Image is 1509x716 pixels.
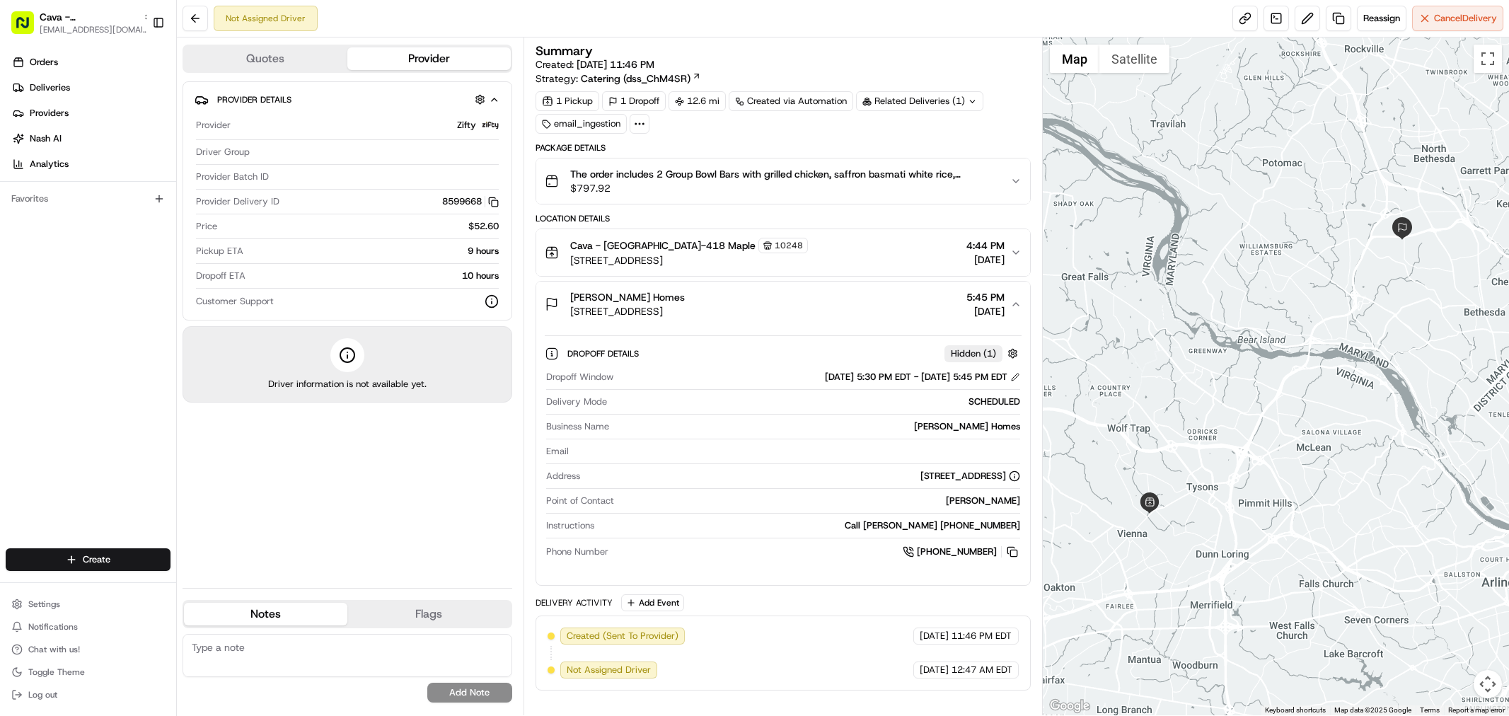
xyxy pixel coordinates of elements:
span: [DATE] [966,304,1005,318]
div: 10 hours [251,270,499,282]
div: Call [PERSON_NAME] [PHONE_NUMBER] [600,519,1020,532]
span: Providers [30,107,69,120]
span: Chat with us! [28,644,80,655]
span: Email [546,445,569,458]
span: Dropoff ETA [196,270,245,282]
button: Keyboard shortcuts [1265,705,1326,715]
span: Address [546,470,580,483]
span: Provider Batch ID [196,171,269,183]
div: SCHEDULED [613,395,1020,408]
button: Add Event [621,594,684,611]
span: Notifications [28,621,78,633]
h3: Summary [536,45,593,57]
button: Flags [347,603,511,625]
button: 8599668 [442,195,499,208]
span: Created: [536,57,654,71]
button: Cava - [GEOGRAPHIC_DATA][EMAIL_ADDRESS][DOMAIN_NAME] [6,6,146,40]
div: 1 Dropoff [602,91,666,111]
span: $797.92 [570,181,999,195]
div: 9 hours [249,245,499,258]
span: [EMAIL_ADDRESS][DOMAIN_NAME] [40,24,153,35]
div: [PERSON_NAME] [620,495,1020,507]
span: Analytics [30,158,69,171]
span: Reassign [1363,12,1400,25]
button: [PERSON_NAME] Homes[STREET_ADDRESS]5:45 PM[DATE] [536,282,1030,327]
button: Settings [6,594,170,614]
img: Google [1046,697,1093,715]
span: Driver information is not available yet. [268,378,427,391]
span: [STREET_ADDRESS] [570,253,808,267]
span: Phone Number [546,545,608,558]
button: Cava - [GEOGRAPHIC_DATA]-418 Maple10248[STREET_ADDRESS]4:44 PM[DATE] [536,229,1030,276]
a: Orders [6,51,176,74]
span: Pickup ETA [196,245,243,258]
div: Location Details [536,213,1031,224]
span: Toggle Theme [28,666,85,678]
a: Catering (dss_ChM4SR) [581,71,701,86]
div: [DATE] 5:30 PM EDT - [DATE] 5:45 PM EDT [825,371,1020,383]
span: Not Assigned Driver [567,664,651,676]
div: Strategy: [536,71,701,86]
button: Create [6,548,170,571]
div: Package Details [536,142,1031,154]
span: Nash AI [30,132,62,145]
button: Cava - [GEOGRAPHIC_DATA] [40,10,137,24]
button: The order includes 2 Group Bowl Bars with grilled chicken, saffron basmati white rice, supergreen... [536,158,1030,204]
span: Hidden ( 1 ) [951,347,996,360]
button: CancelDelivery [1412,6,1503,31]
button: Reassign [1357,6,1406,31]
button: Quotes [184,47,347,70]
span: [PHONE_NUMBER] [917,545,997,558]
a: Created via Automation [729,91,853,111]
span: 12:47 AM EDT [952,664,1012,676]
div: Favorites [6,187,170,210]
button: Toggle fullscreen view [1474,45,1502,73]
button: Log out [6,685,170,705]
a: Deliveries [6,76,176,99]
span: Deliveries [30,81,70,94]
span: Provider Delivery ID [196,195,279,208]
span: Provider Details [217,94,291,105]
span: Instructions [546,519,594,532]
span: [PERSON_NAME] Homes [570,290,685,304]
span: Driver Group [196,146,250,158]
a: Open this area in Google Maps (opens a new window) [1046,697,1093,715]
span: [DATE] [920,664,949,676]
button: Notes [184,603,347,625]
span: [DATE] 11:46 PM [577,58,654,71]
span: Price [196,220,217,233]
span: Customer Support [196,295,274,308]
a: Terms (opens in new tab) [1420,706,1440,714]
a: Report a map error [1448,706,1505,714]
button: Chat with us! [6,640,170,659]
a: Nash AI [6,127,176,150]
span: Provider [196,119,231,132]
img: zifty-logo-trans-sq.png [482,117,499,134]
span: Created (Sent To Provider) [567,630,678,642]
button: Map camera controls [1474,670,1502,698]
span: [DATE] [920,630,949,642]
div: 1 Pickup [536,91,599,111]
button: Toggle Theme [6,662,170,682]
a: Providers [6,102,176,125]
span: [DATE] [966,253,1005,267]
span: Settings [28,599,60,610]
span: Dropoff Details [567,348,642,359]
span: 5:45 PM [966,290,1005,304]
a: Analytics [6,153,176,175]
span: Zifty [457,119,476,132]
span: [STREET_ADDRESS] [570,304,685,318]
span: Delivery Mode [546,395,607,408]
div: Related Deliveries (1) [856,91,983,111]
button: Provider Details [195,88,500,111]
button: Show street map [1050,45,1099,73]
a: [PHONE_NUMBER] [903,544,1020,560]
span: $52.60 [468,220,499,233]
span: Catering (dss_ChM4SR) [581,71,690,86]
button: Notifications [6,617,170,637]
button: Provider [347,47,511,70]
div: email_ingestion [536,114,627,134]
button: Show satellite imagery [1099,45,1169,73]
